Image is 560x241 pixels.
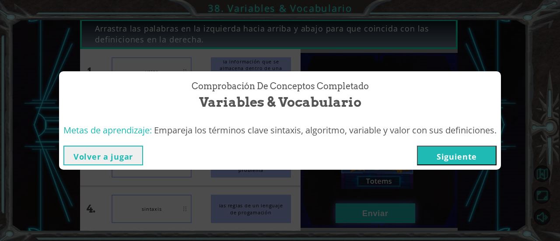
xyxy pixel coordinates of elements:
button: Siguiente [417,146,497,165]
span: Comprobación de conceptos Completado [192,80,369,93]
span: Metas de aprendizaje: [63,124,152,136]
span: Variables & Vocabulario [199,93,361,112]
button: Volver a jugar [63,146,143,165]
span: Empareja los términos clave sintaxis, algoritmo, variable y valor con sus definiciones. [154,124,497,136]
